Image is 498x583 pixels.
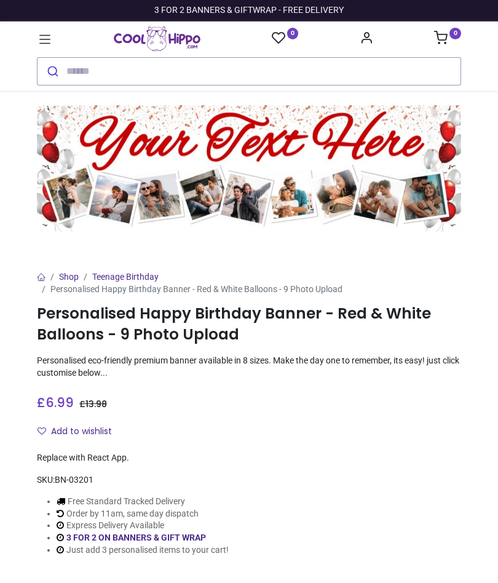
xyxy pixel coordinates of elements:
span: £ [37,394,74,411]
li: Express Delivery Available [57,520,229,532]
div: Replace with React App. [37,452,461,464]
span: Personalised Happy Birthday Banner - Red & White Balloons - 9 Photo Upload [50,284,342,294]
a: 0 [434,34,461,44]
span: BN-03201 [55,475,93,485]
span: 13.98 [85,398,107,410]
li: Order by 11am, same day dispatch [57,508,229,520]
button: Submit [38,58,66,85]
a: Account Info [360,34,373,44]
img: Personalised Happy Birthday Banner - Red & White Balloons - 9 Photo Upload [37,105,461,232]
sup: 0 [287,28,299,39]
span: £ [79,398,107,410]
a: Shop [59,272,79,282]
div: 3 FOR 2 BANNERS & GIFTWRAP - FREE DELIVERY [154,4,344,17]
li: Free Standard Tracked Delivery [57,496,229,508]
sup: 0 [449,28,461,39]
li: Just add 3 personalised items to your cart! [57,544,229,557]
img: Cool Hippo [114,26,200,51]
a: Teenage Birthday [92,272,159,282]
h1: Personalised Happy Birthday Banner - Red & White Balloons - 9 Photo Upload [37,303,461,346]
i: Add to wishlist [38,427,46,435]
a: Logo of Cool Hippo [114,26,200,51]
span: 6.99 [45,394,74,411]
a: 3 FOR 2 ON BANNERS & GIFT WRAP [66,533,206,542]
p: Personalised eco-friendly premium banner available in 8 sizes. Make the day one to remember, its ... [37,355,461,379]
button: Add to wishlistAdd to wishlist [37,421,122,442]
a: 0 [272,31,299,46]
div: SKU: [37,474,461,486]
